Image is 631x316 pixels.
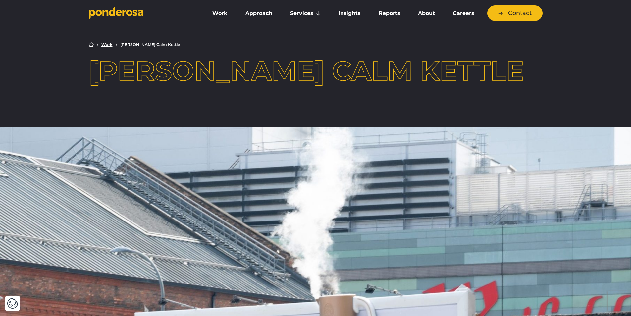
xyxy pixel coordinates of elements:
[120,43,180,47] li: [PERSON_NAME] Calm Kettle
[89,58,543,84] h1: [PERSON_NAME] Calm Kettle
[7,298,18,309] img: Revisit consent button
[101,43,113,47] a: Work
[331,6,368,20] a: Insights
[238,6,280,20] a: Approach
[96,43,99,47] li: ▶︎
[283,6,328,20] a: Services
[205,6,235,20] a: Work
[445,6,482,20] a: Careers
[115,43,118,47] li: ▶︎
[410,6,443,20] a: About
[371,6,408,20] a: Reports
[487,5,543,21] a: Contact
[89,7,195,20] a: Go to homepage
[89,42,94,47] a: Home
[7,298,18,309] button: Cookie Settings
